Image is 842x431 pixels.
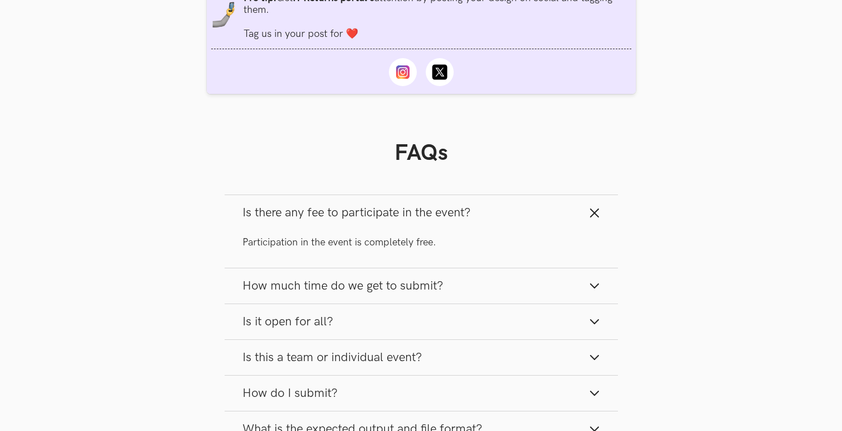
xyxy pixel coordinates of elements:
span: Is this a team or individual event? [242,350,422,365]
span: How much time do we get to submit? [242,278,443,293]
button: How do I submit? [225,376,618,411]
span: Is there any fee to participate in the event? [242,205,470,220]
p: Participation in the event is completely free. [242,235,600,249]
span: How do I submit? [242,386,337,401]
img: mobile-in-hand.png [211,2,237,28]
div: Is there any fee to participate in the event? [225,230,618,267]
button: How much time do we get to submit? [225,268,618,304]
button: Is there any fee to participate in the event? [225,195,618,230]
span: Is it open for all? [242,314,333,329]
h1: FAQs [225,140,618,167]
button: Is it open for all? [225,304,618,339]
button: Is this a team or individual event? [225,340,618,375]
